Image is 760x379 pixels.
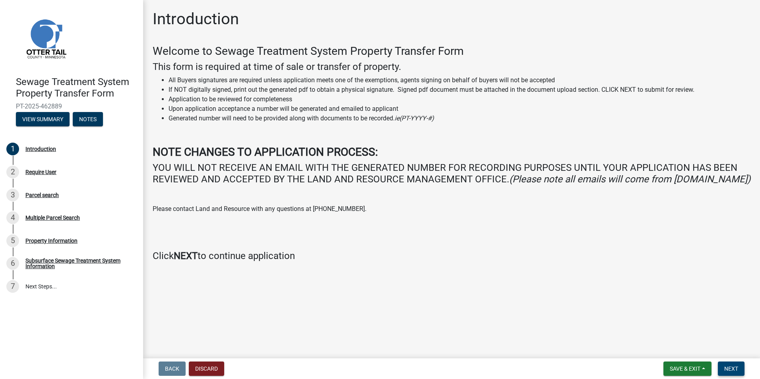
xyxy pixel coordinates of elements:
li: Generated number will need to be provided along with documents to be recorded. [169,114,750,123]
button: Discard [189,362,224,376]
div: Property Information [25,238,78,244]
span: Save & Exit [670,365,700,372]
div: 7 [6,280,19,293]
img: Otter Tail County, Minnesota [16,8,76,68]
wm-modal-confirm: Notes [73,116,103,123]
span: Back [165,365,179,372]
button: Notes [73,112,103,126]
li: If NOT digitally signed, print out the generated pdf to obtain a physical signature. Signed pdf d... [169,85,750,95]
h4: Sewage Treatment System Property Transfer Form [16,76,137,99]
div: 1 [6,143,19,155]
div: Subsurface Sewage Treatment System Information [25,258,130,269]
h1: Introduction [153,10,239,29]
wm-modal-confirm: Summary [16,116,70,123]
div: Require User [25,169,56,175]
h4: Click to continue application [153,250,750,262]
div: 3 [6,189,19,201]
h4: This form is required at time of sale or transfer of property. [153,61,750,73]
button: Save & Exit [663,362,712,376]
li: Application to be reviewed for completeness [169,95,750,104]
h4: YOU WILL NOT RECEIVE AN EMAIL WITH THE GENERATED NUMBER FOR RECORDING PURPOSES UNTIL YOUR APPLICA... [153,162,750,185]
button: View Summary [16,112,70,126]
strong: NOTE CHANGES TO APPLICATION PROCESS: [153,145,378,159]
button: Next [718,362,744,376]
li: Upon application acceptance a number will be generated and emailed to applicant [169,104,750,114]
div: Parcel search [25,192,59,198]
p: Please contact Land and Resource with any questions at [PHONE_NUMBER]. [153,204,750,214]
button: Back [159,362,186,376]
i: ie(PT-YYYY-#) [395,114,434,122]
span: Next [724,365,738,372]
div: 5 [6,234,19,247]
div: Introduction [25,146,56,152]
strong: NEXT [174,250,198,261]
i: (Please note all emails will come from [DOMAIN_NAME]) [509,174,750,185]
span: PT-2025-462889 [16,102,127,110]
h3: Welcome to Sewage Treatment System Property Transfer Form [153,44,750,58]
div: Multiple Parcel Search [25,215,80,220]
div: 4 [6,211,19,224]
div: 6 [6,257,19,270]
div: 2 [6,166,19,178]
li: All Buyers signatures are required unless application meets one of the exemptions, agents signing... [169,75,750,85]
